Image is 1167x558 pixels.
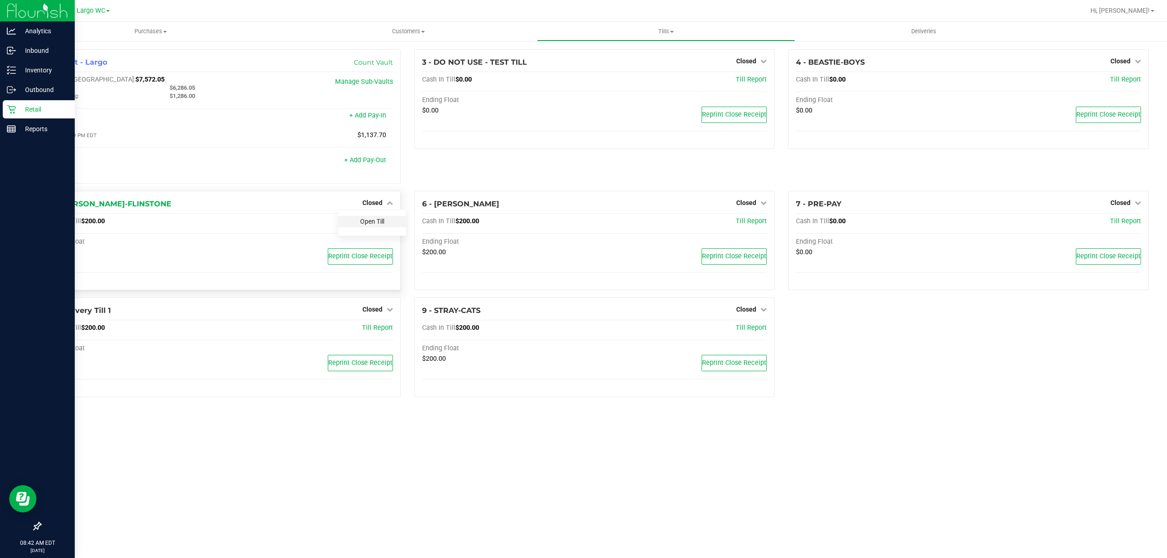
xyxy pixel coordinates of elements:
a: Till Report [362,324,393,332]
span: $200.00 [455,217,479,225]
p: 08:42 AM EDT [4,539,71,547]
button: Reprint Close Receipt [328,248,393,265]
a: Count Vault [354,58,393,67]
span: Closed [362,199,382,206]
span: Reprint Close Receipt [328,359,392,367]
div: Ending Float [796,96,968,104]
a: Open Till [360,218,384,225]
span: Closed [736,306,756,313]
a: Till Report [736,324,767,332]
span: Closed [736,57,756,65]
span: Reprint Close Receipt [702,252,766,260]
span: 8 - Delivery Till 1 [48,306,111,315]
span: $0.00 [796,107,812,114]
span: $7,572.05 [135,76,165,83]
a: + Add Pay-Out [344,156,386,164]
div: Ending Float [422,344,594,353]
span: $0.00 [829,217,846,225]
span: Closed [1110,57,1131,65]
a: Purchases [22,22,279,41]
span: $0.00 [455,76,472,83]
div: Ending Float [422,238,594,246]
span: $200.00 [455,324,479,332]
inline-svg: Retail [7,105,16,114]
p: Retail [16,104,71,115]
span: $200.00 [422,248,446,256]
span: 6 - [PERSON_NAME] [422,200,499,208]
p: Inbound [16,45,71,56]
span: $1,286.00 [170,92,195,99]
span: Customers [280,27,537,36]
div: Ending Float [48,344,220,353]
p: Reports [16,123,71,134]
a: Till Report [1110,76,1141,83]
span: Reprint Close Receipt [1076,252,1141,260]
div: Ending Float [422,96,594,104]
p: Outbound [16,84,71,95]
div: Ending Float [48,238,220,246]
inline-svg: Reports [7,124,16,133]
a: Till Report [1110,217,1141,225]
span: Reprint Close Receipt [702,111,766,118]
span: Cash In Till [422,217,455,225]
span: 3 - DO NOT USE - TEST TILL [422,58,527,67]
span: Reprint Close Receipt [328,252,392,260]
span: Largo WC [77,7,105,15]
span: 9 - STRAY-CATS [422,306,480,315]
button: Reprint Close Receipt [1076,107,1141,123]
a: Customers [279,22,537,41]
a: Deliveries [795,22,1053,41]
p: Inventory [16,65,71,76]
span: 4 - BEASTIE-BOYS [796,58,865,67]
span: Cash In Till [796,217,829,225]
div: Ending Float [796,238,968,246]
div: Pay-Outs [48,157,220,165]
div: Pay-Ins [48,113,220,121]
button: Reprint Close Receipt [702,355,767,371]
button: Reprint Close Receipt [702,248,767,265]
span: Closed [362,306,382,313]
button: Reprint Close Receipt [1076,248,1141,265]
span: 1 - Vault - Largo [48,58,107,67]
span: Closed [736,199,756,206]
span: Closed [1110,199,1131,206]
button: Reprint Close Receipt [702,107,767,123]
span: Tills [537,27,794,36]
span: Cash In Till [796,76,829,83]
iframe: Resource center [9,485,36,512]
span: Cash In Till [422,76,455,83]
inline-svg: Inventory [7,66,16,75]
span: Reprint Close Receipt [702,359,766,367]
span: Hi, [PERSON_NAME]! [1090,7,1150,14]
a: + Add Pay-In [349,112,386,119]
a: Manage Sub-Vaults [335,78,393,86]
inline-svg: Inbound [7,46,16,55]
a: Till Report [736,76,767,83]
span: $0.00 [422,107,439,114]
span: $200.00 [422,355,446,363]
span: $0.00 [829,76,846,83]
span: Purchases [22,27,279,36]
span: $0.00 [796,248,812,256]
span: Deliveries [899,27,949,36]
p: [DATE] [4,547,71,554]
span: 5 - [PERSON_NAME]-FLINSTONE [48,200,171,208]
span: $200.00 [81,217,105,225]
span: Cash In [GEOGRAPHIC_DATA]: [48,76,135,83]
inline-svg: Analytics [7,26,16,36]
span: Reprint Close Receipt [1076,111,1141,118]
span: $6,286.05 [170,84,195,91]
inline-svg: Outbound [7,85,16,94]
span: 7 - PRE-PAY [796,200,842,208]
p: Analytics [16,26,71,36]
a: Till Report [736,217,767,225]
span: Cash In Till [422,324,455,332]
span: $200.00 [81,324,105,332]
button: Reprint Close Receipt [328,355,393,371]
span: $1,137.70 [357,131,386,139]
